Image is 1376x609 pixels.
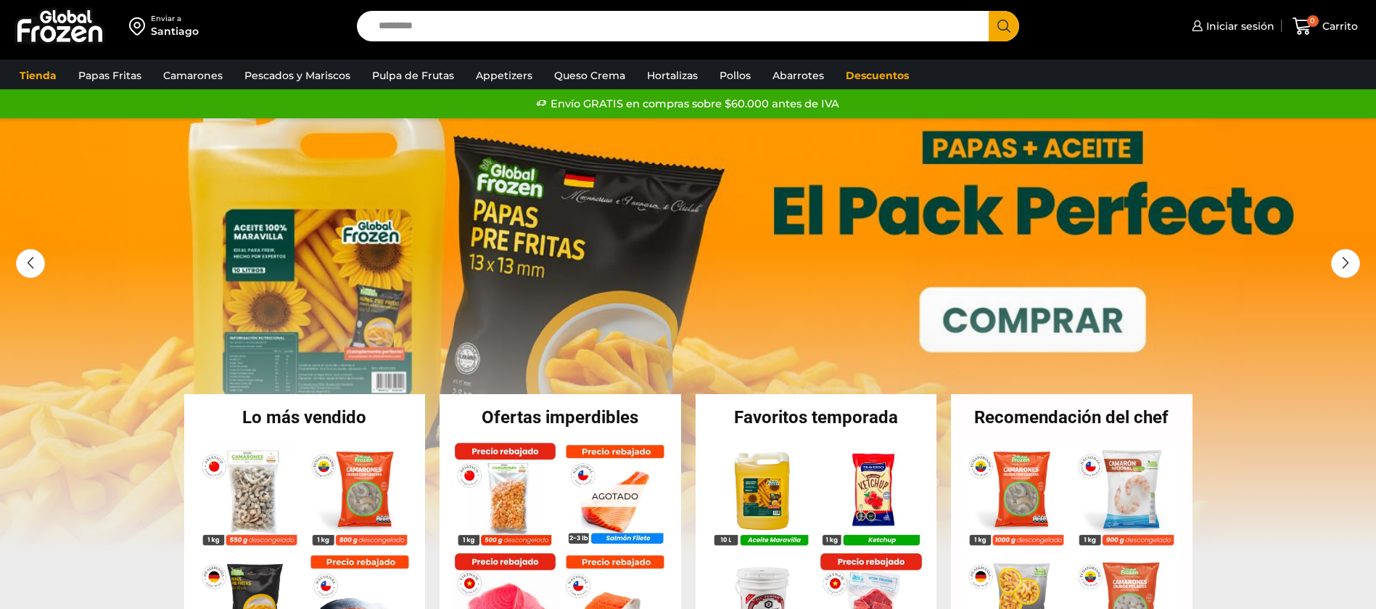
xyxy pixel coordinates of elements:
a: Tienda [12,62,64,89]
span: Carrito [1319,19,1358,33]
h2: Favoritos temporada [696,409,937,426]
a: Pulpa de Frutas [365,62,461,89]
div: Next slide [1331,249,1360,278]
div: Santiago [151,24,199,38]
a: Iniciar sesión [1188,12,1274,41]
h2: Recomendación del chef [951,409,1192,426]
a: 0 Carrito [1289,9,1361,44]
a: Appetizers [469,62,540,89]
button: Search button [989,11,1019,41]
h2: Lo más vendido [184,409,426,426]
span: 0 [1307,15,1319,27]
a: Queso Crema [547,62,633,89]
p: Agotado [582,484,648,507]
a: Pescados y Mariscos [237,62,358,89]
h2: Ofertas imperdibles [440,409,681,426]
span: Iniciar sesión [1203,19,1274,33]
div: Enviar a [151,14,199,24]
div: Previous slide [16,249,45,278]
a: Camarones [156,62,230,89]
a: Abarrotes [765,62,831,89]
img: address-field-icon.svg [129,14,151,38]
a: Pollos [712,62,758,89]
a: Hortalizas [640,62,705,89]
a: Descuentos [839,62,916,89]
a: Papas Fritas [71,62,149,89]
